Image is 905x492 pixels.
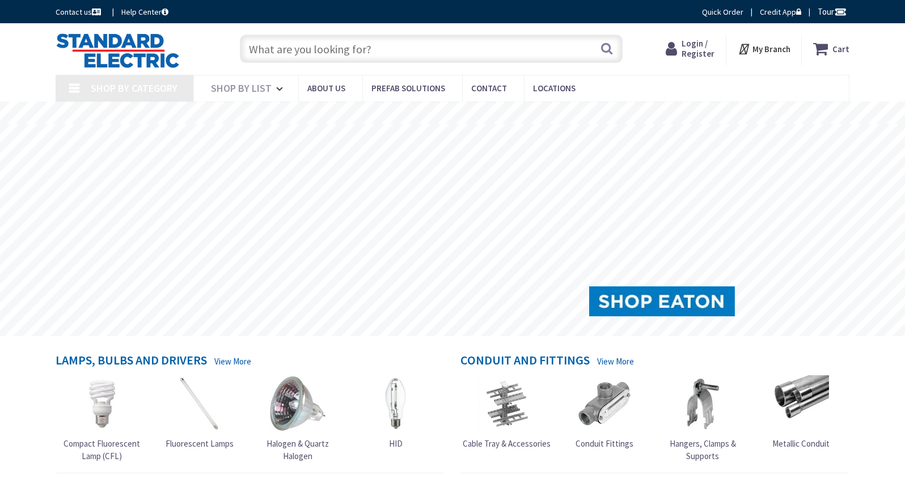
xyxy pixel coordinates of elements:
[166,375,234,449] a: Fluorescent Lamps Fluorescent Lamps
[91,82,177,95] span: Shop By Category
[576,375,633,432] img: Conduit Fittings
[772,438,830,449] span: Metallic Conduit
[738,39,790,59] div: My Branch
[752,44,790,54] strong: My Branch
[772,375,829,432] img: Metallic Conduit
[166,438,234,449] span: Fluorescent Lamps
[307,83,345,94] span: About Us
[597,355,634,367] a: View More
[251,375,344,462] a: Halogen & Quartz Halogen Halogen & Quartz Halogen
[56,353,207,370] h4: Lamps, Bulbs and Drivers
[818,6,847,17] span: Tour
[171,375,228,432] img: Fluorescent Lamps
[463,438,551,449] span: Cable Tray & Accessories
[267,438,329,461] span: Halogen & Quartz Halogen
[73,375,130,432] img: Compact Fluorescent Lamp (CFL)
[813,39,849,59] a: Cart
[269,375,326,432] img: Halogen & Quartz Halogen
[471,83,507,94] span: Contact
[682,38,714,59] span: Login / Register
[702,6,743,18] a: Quick Order
[214,355,251,367] a: View More
[772,375,830,449] a: Metallic Conduit Metallic Conduit
[367,375,424,432] img: HID
[533,83,576,94] span: Locations
[576,375,633,449] a: Conduit Fittings Conduit Fittings
[674,375,731,432] img: Hangers, Clamps & Supports
[656,375,749,462] a: Hangers, Clamps & Supports Hangers, Clamps & Supports
[367,375,424,449] a: HID HID
[463,375,551,449] a: Cable Tray & Accessories Cable Tray & Accessories
[478,375,535,432] img: Cable Tray & Accessories
[55,375,148,462] a: Compact Fluorescent Lamp (CFL) Compact Fluorescent Lamp (CFL)
[121,6,168,18] a: Help Center
[371,83,445,94] span: Prefab Solutions
[64,438,140,461] span: Compact Fluorescent Lamp (CFL)
[832,39,849,59] strong: Cart
[211,82,272,95] span: Shop By List
[56,33,180,68] img: Standard Electric
[240,35,623,63] input: What are you looking for?
[576,438,633,449] span: Conduit Fittings
[56,6,103,18] a: Contact us
[274,108,657,120] rs-layer: [MEDICAL_DATA]: Our Commitment to Our Employees and Customers
[666,39,714,59] a: Login / Register
[670,438,736,461] span: Hangers, Clamps & Supports
[460,353,590,370] h4: Conduit and Fittings
[760,6,801,18] a: Credit App
[389,438,403,449] span: HID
